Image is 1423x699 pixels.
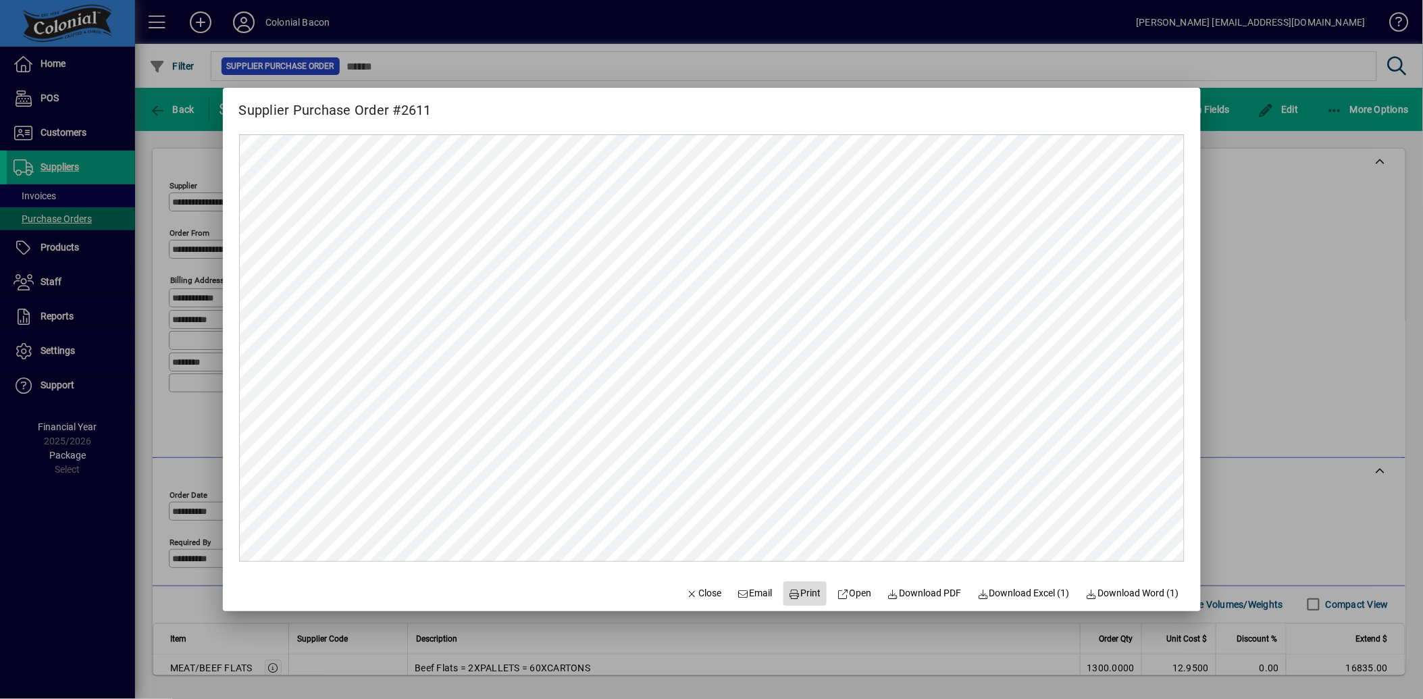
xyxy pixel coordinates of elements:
[738,586,773,600] span: Email
[687,586,722,600] span: Close
[887,586,962,600] span: Download PDF
[978,586,1070,600] span: Download Excel (1)
[1086,586,1179,600] span: Download Word (1)
[882,581,967,606] a: Download PDF
[832,581,877,606] a: Open
[837,586,872,600] span: Open
[973,581,1076,606] button: Download Excel (1)
[223,88,448,121] h2: Supplier Purchase Order #2611
[1081,581,1185,606] button: Download Word (1)
[681,581,727,606] button: Close
[732,581,778,606] button: Email
[783,581,827,606] button: Print
[789,586,821,600] span: Print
